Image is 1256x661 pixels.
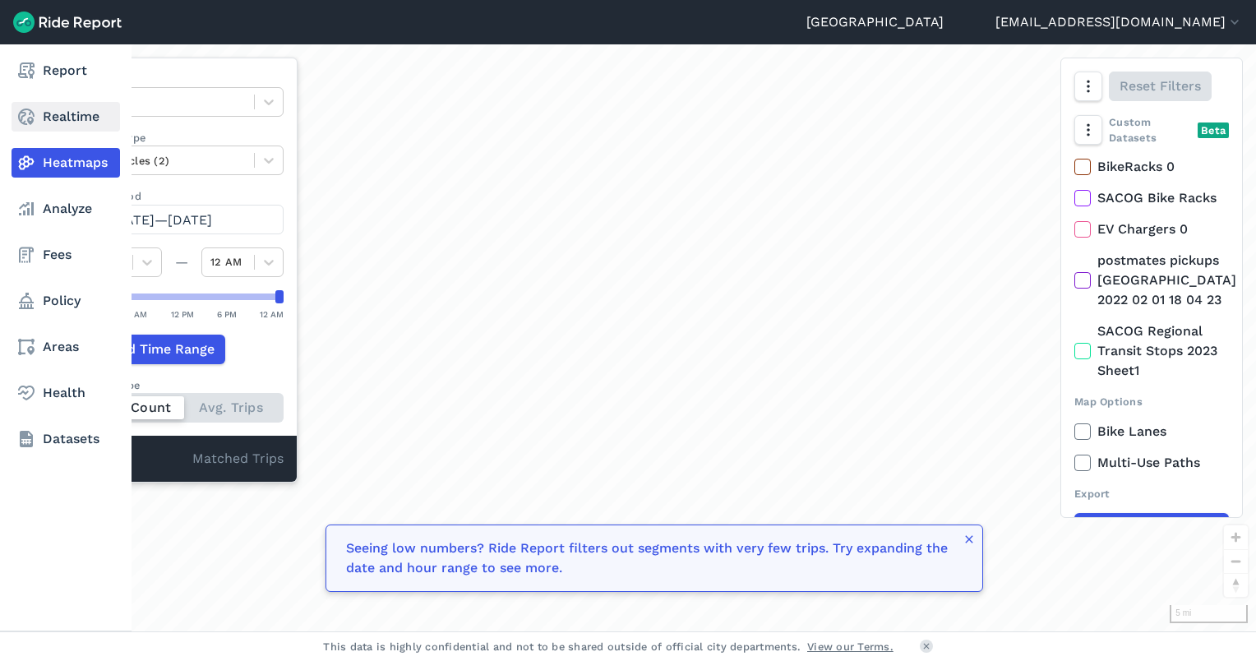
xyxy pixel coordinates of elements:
a: [GEOGRAPHIC_DATA] [806,12,944,32]
div: 12 AM [260,307,284,321]
a: Analyze [12,194,120,224]
label: EV Chargers 0 [1074,220,1229,239]
a: Areas [12,332,120,362]
button: [EMAIL_ADDRESS][DOMAIN_NAME] [995,12,1243,32]
span: Add Time Range [110,340,215,359]
button: [DATE]—[DATE] [80,205,284,234]
label: Vehicle Type [80,130,284,146]
div: Count Type [80,377,284,393]
a: Realtime [12,102,120,132]
div: loading [53,44,1256,631]
div: Map Options [1074,394,1229,409]
div: 6 PM [217,307,237,321]
button: Add Time Range [80,335,225,364]
label: SACOG Regional Transit Stops 2023 Sheet1 [1074,321,1229,381]
a: Datasets [12,424,120,454]
div: — [162,252,201,272]
div: Export [1074,486,1229,502]
a: Fees [12,240,120,270]
label: BikeRacks 0 [1074,157,1229,177]
label: postmates pickups [GEOGRAPHIC_DATA] 2022 02 01 18 04 23 [1074,251,1229,310]
div: 12 PM [171,307,194,321]
label: Multi-Use Paths [1074,453,1229,473]
a: View our Terms. [807,639,894,654]
label: SACOG Bike Racks [1074,188,1229,208]
div: Custom Datasets [1074,114,1229,146]
a: Policy [12,286,120,316]
label: Data Type [80,72,284,87]
div: Beta [1198,122,1229,138]
button: Reset Filters [1109,72,1212,101]
a: Report [12,56,120,86]
div: Matched Trips [67,436,297,482]
div: 6 AM [127,307,147,321]
label: Bike Lanes [1074,422,1229,441]
span: Reset Filters [1120,76,1201,96]
div: - [80,449,192,470]
span: [DATE]—[DATE] [110,212,212,228]
img: Ride Report [13,12,122,33]
label: Data Period [80,188,284,204]
a: Heatmaps [12,148,120,178]
a: Health [12,378,120,408]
